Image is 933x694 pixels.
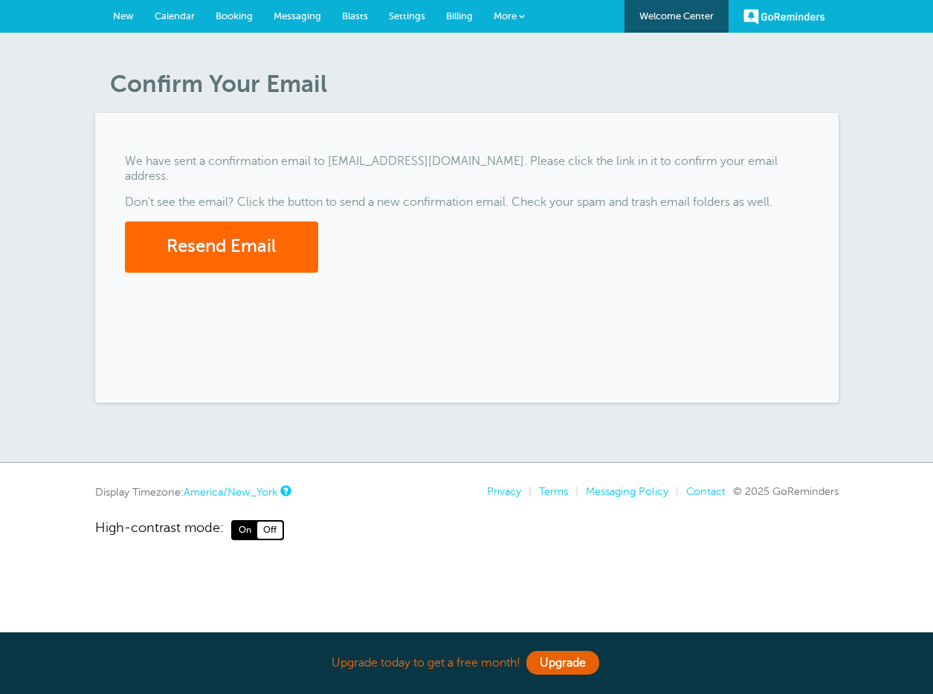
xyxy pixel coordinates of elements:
[494,10,517,22] span: More
[125,221,318,273] button: Resend Email
[274,10,321,22] span: Messaging
[95,520,224,539] span: High-contrast mode:
[125,195,809,210] p: Don't see the email? Click the button to send a new confirmation email. Check your spam and trash...
[521,485,532,498] li: |
[125,155,809,183] p: We have sent a confirmation email to [EMAIL_ADDRESS][DOMAIN_NAME]. Please click the link in it to...
[342,10,368,22] span: Blasts
[110,70,839,98] h1: Confirm Your Email
[389,10,425,22] span: Settings
[568,485,578,498] li: |
[155,10,195,22] span: Calendar
[216,10,253,22] span: Booking
[233,522,257,538] span: On
[668,485,679,498] li: |
[586,485,668,497] a: Messaging Policy
[95,485,289,499] div: Display Timezone:
[280,486,289,496] a: This is the timezone being used to display dates and times to you on this device. Click the timez...
[95,647,839,679] div: Upgrade today to get a free month!
[95,520,839,539] a: High-contrast mode: On Off
[487,485,521,497] a: Privacy
[539,485,568,497] a: Terms
[733,485,839,497] span: © 2025 GoReminders
[526,651,599,675] a: Upgrade
[686,485,726,497] a: Contact
[184,486,277,498] a: America/New_York
[113,10,134,22] span: New
[446,10,473,22] span: Billing
[257,522,283,538] span: Off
